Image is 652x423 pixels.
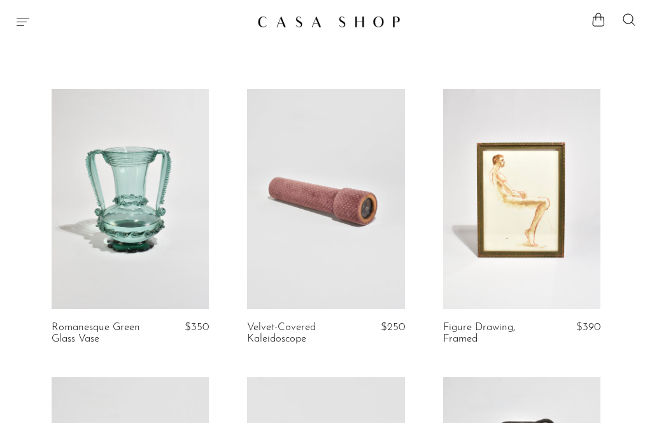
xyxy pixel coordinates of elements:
[247,322,350,345] a: Velvet-Covered Kaleidoscope
[185,322,209,333] span: $350
[443,322,546,345] a: Figure Drawing, Framed
[576,322,600,333] span: $390
[52,322,154,345] a: Romanesque Green Glass Vase
[381,322,405,333] span: $250
[15,14,31,29] button: Menu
